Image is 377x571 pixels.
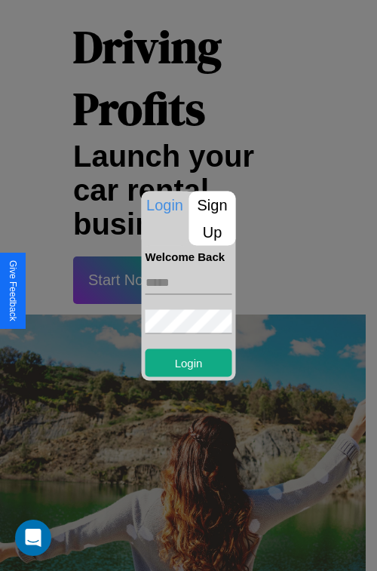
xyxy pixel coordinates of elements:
h4: Welcome Back [146,250,232,262]
div: Open Intercom Messenger [15,520,51,556]
button: Login [146,348,232,376]
p: Login [142,191,188,218]
div: Give Feedback [8,260,18,321]
p: Sign Up [189,191,236,245]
